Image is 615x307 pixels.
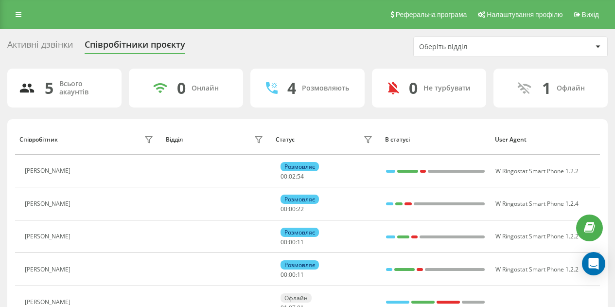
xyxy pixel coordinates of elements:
[423,84,471,92] div: Не турбувати
[25,167,73,174] div: [PERSON_NAME]
[281,260,319,270] div: Розмовляє
[276,136,295,143] div: Статус
[281,173,304,180] div: : :
[281,228,319,237] div: Розмовляє
[281,172,287,181] span: 00
[192,84,219,92] div: Онлайн
[25,299,73,306] div: [PERSON_NAME]
[289,238,296,246] span: 00
[409,79,418,97] div: 0
[495,232,579,240] span: W Ringostat Smart Phone 1.2.2
[281,271,304,278] div: : :
[487,11,562,18] span: Налаштування профілю
[396,11,467,18] span: Реферальна програма
[281,206,304,213] div: : :
[59,80,110,96] div: Всього акаунтів
[85,39,185,54] div: Співробітники проєкту
[419,43,535,51] div: Оберіть відділ
[25,200,73,207] div: [PERSON_NAME]
[557,84,585,92] div: Офлайн
[495,265,579,273] span: W Ringostat Smart Phone 1.2.2
[7,39,73,54] div: Активні дзвінки
[385,136,486,143] div: В статусі
[542,79,551,97] div: 1
[289,271,296,279] span: 00
[25,233,73,240] div: [PERSON_NAME]
[289,172,296,181] span: 02
[582,11,599,18] span: Вихід
[582,252,605,275] div: Open Intercom Messenger
[302,84,349,92] div: Розмовляють
[289,205,296,213] span: 00
[281,239,304,246] div: : :
[297,172,304,181] span: 54
[45,79,53,97] div: 5
[281,195,319,204] div: Розмовляє
[19,136,58,143] div: Співробітник
[281,162,319,171] div: Розмовляє
[297,238,304,246] span: 11
[281,271,287,279] span: 00
[281,293,312,303] div: Офлайн
[177,79,186,97] div: 0
[287,79,296,97] div: 4
[297,205,304,213] span: 22
[281,205,287,213] span: 00
[281,238,287,246] span: 00
[495,136,596,143] div: User Agent
[495,167,579,175] span: W Ringostat Smart Phone 1.2.2
[166,136,183,143] div: Відділ
[297,271,304,279] span: 11
[495,199,579,208] span: W Ringostat Smart Phone 1.2.4
[25,266,73,273] div: [PERSON_NAME]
